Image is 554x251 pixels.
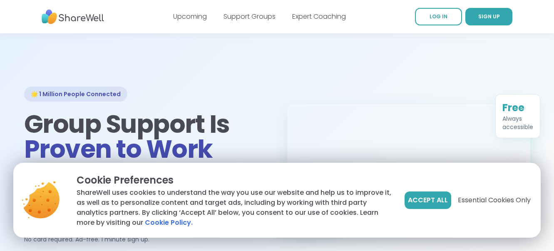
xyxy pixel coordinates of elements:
div: Free [502,101,533,114]
p: ShareWell uses cookies to understand the way you use our website and help us to improve it, as we... [77,188,391,228]
button: Accept All [405,191,451,209]
img: ShareWell Nav Logo [42,5,104,28]
a: Expert Coaching [292,12,346,21]
a: LOG IN [415,8,462,25]
a: SIGN UP [465,8,512,25]
div: 🌟 1 Million People Connected [24,87,127,102]
span: LOG IN [430,13,447,20]
p: No card required. Ad-free. 1 minute sign up. [24,235,267,244]
a: Cookie Policy. [145,218,193,228]
p: Cookie Preferences [77,173,391,188]
span: Essential Cookies Only [458,195,531,205]
span: Proven to Work [24,132,213,167]
a: Support Groups [224,12,276,21]
a: Upcoming [173,12,207,21]
span: Accept All [408,195,448,205]
span: SIGN UP [478,13,500,20]
h1: Group Support Is [24,112,267,162]
div: Always accessible [502,114,533,131]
